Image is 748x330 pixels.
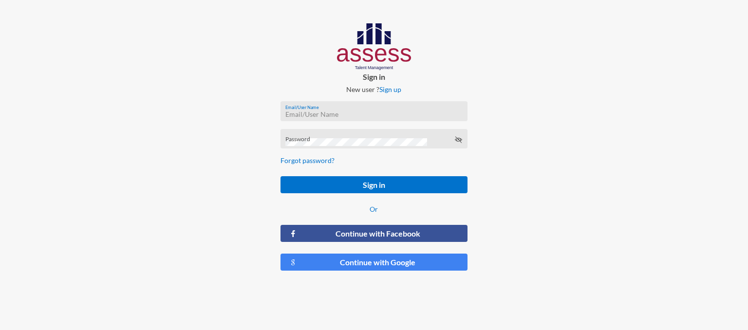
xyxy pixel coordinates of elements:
a: Sign up [379,85,401,93]
input: Email/User Name [285,110,462,118]
p: New user ? [273,85,475,93]
button: Continue with Facebook [280,225,467,242]
button: Continue with Google [280,254,467,271]
button: Sign in [280,176,467,193]
p: Sign in [273,72,475,81]
p: Or [280,205,467,213]
a: Forgot password? [280,156,335,165]
img: AssessLogoo.svg [337,23,411,70]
